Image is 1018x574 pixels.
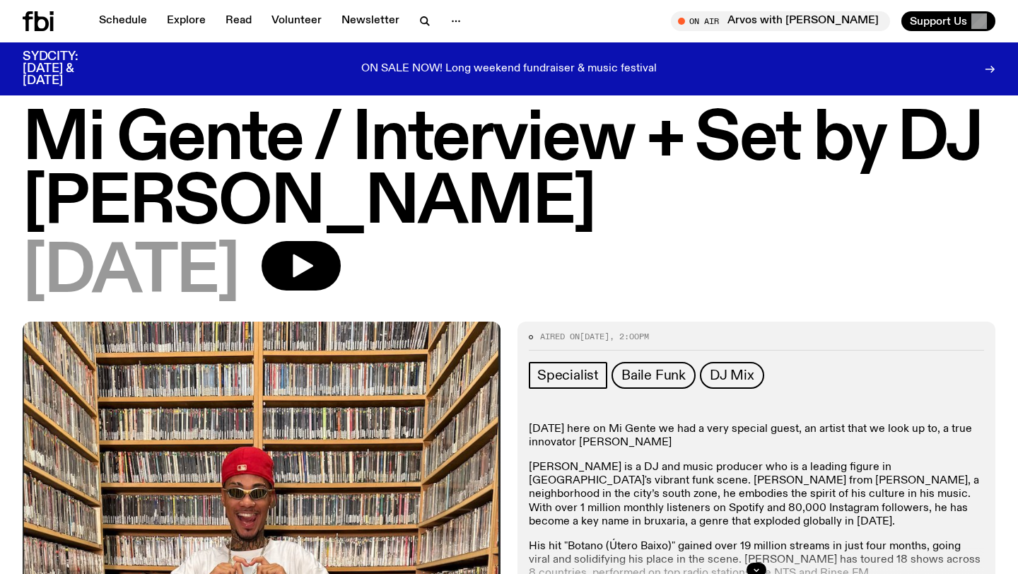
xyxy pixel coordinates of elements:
[529,461,984,529] p: [PERSON_NAME] is a DJ and music producer who is a leading figure in [GEOGRAPHIC_DATA]'s vibrant f...
[621,368,686,383] span: Baile Funk
[158,11,214,31] a: Explore
[910,15,967,28] span: Support Us
[609,331,649,342] span: , 2:00pm
[612,362,696,389] a: Baile Funk
[700,362,764,389] a: DJ Mix
[529,362,607,389] a: Specialist
[23,51,113,87] h3: SYDCITY: [DATE] & [DATE]
[540,331,580,342] span: Aired on
[23,108,995,235] h1: Mi Gente / Interview + Set by DJ [PERSON_NAME]
[217,11,260,31] a: Read
[333,11,408,31] a: Newsletter
[710,368,754,383] span: DJ Mix
[23,241,239,305] span: [DATE]
[537,368,599,383] span: Specialist
[529,423,984,450] p: [DATE] here on Mi Gente we had a very special guest, an artist that we look up to, a true innovat...
[580,331,609,342] span: [DATE]
[901,11,995,31] button: Support Us
[90,11,156,31] a: Schedule
[263,11,330,31] a: Volunteer
[361,63,657,76] p: ON SALE NOW! Long weekend fundraiser & music festival
[671,11,890,31] button: On AirArvos with [PERSON_NAME]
